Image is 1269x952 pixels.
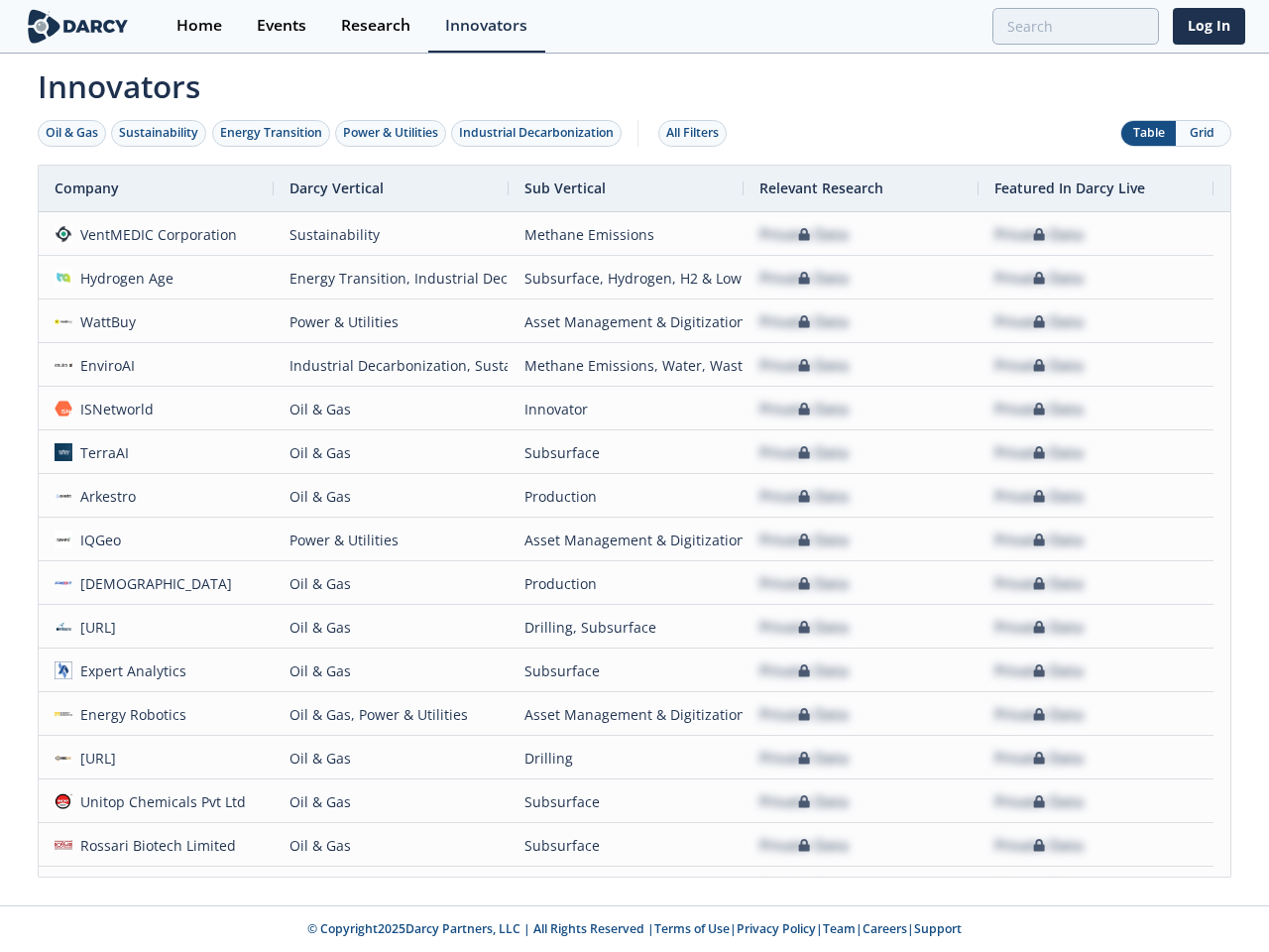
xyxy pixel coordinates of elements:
div: Private Data [994,737,1084,779]
div: Private Data [994,519,1084,561]
img: origen.ai.png [55,618,72,636]
div: Private Data [994,868,1084,910]
div: Oil & Gas [289,606,493,649]
div: Private Data [994,693,1084,736]
div: Private Data [994,257,1084,299]
div: WattBuy [72,300,137,343]
div: Oil & Gas [289,824,493,867]
a: Team [823,920,856,937]
img: 7cc635d6-6a35-42ec-89ee-ecf6ed8a16d9 [55,749,72,767]
div: VentMEDIC Corporation [72,213,238,256]
div: Expert Analytics [72,650,187,692]
div: Private Data [994,562,1084,605]
span: Darcy Vertical [289,178,384,197]
button: Sustainability [111,120,206,147]
div: Private Data [759,388,849,430]
img: 4b1e1fd7-072f-48ae-992d-064af1ed5f1f [55,792,72,810]
input: Advanced Search [992,8,1159,45]
img: d447f5e9-cd2a-42f2-b4ed-194f173465b0 [55,836,72,854]
button: Power & Utilities [335,120,446,147]
span: Relevant Research [759,178,883,197]
div: Private Data [759,824,849,867]
div: Oil & Gas [289,650,493,692]
p: © Copyright 2025 Darcy Partners, LLC | All Rights Reserved | | | | | [28,920,1241,938]
div: Research [341,18,410,34]
div: Subsurface [524,431,728,474]
div: Oil & Gas [46,124,98,142]
div: Subsurface [524,824,728,867]
div: Critical Minerals [524,868,728,910]
div: Private Data [759,300,849,343]
div: Arkestro [72,475,137,518]
span: Company [55,178,119,197]
div: Private Data [759,737,849,779]
div: Drilling [524,737,728,779]
div: Unitop Chemicals Pvt Ltd [72,780,247,823]
div: Oil & Gas [289,388,493,430]
a: Terms of Use [654,920,730,937]
div: TerraAI [72,431,130,474]
button: All Filters [658,120,727,147]
img: logo-wide.svg [24,9,132,44]
div: Production [524,562,728,605]
div: ISNetworld [72,388,155,430]
div: Private Data [994,300,1084,343]
div: [URL] [72,737,117,779]
div: Subsurface, Hydrogen, H2 & Low Carbon Fuels [524,257,728,299]
div: LibertyStream Infrastructure Partners (former Volt Lithium) [72,868,473,910]
div: Private Data [759,606,849,649]
div: Private Data [994,606,1084,649]
div: Sustainability [289,213,493,256]
div: Private Data [759,868,849,910]
button: Industrial Decarbonization [451,120,622,147]
span: Sub Vertical [524,178,606,197]
div: Private Data [994,344,1084,387]
img: 374c1fb3-f4bb-4996-b874-16c00a6dbfaa [55,400,72,417]
div: Methane Emissions [524,213,728,256]
div: Oil & Gas [289,737,493,779]
div: All Filters [666,124,719,142]
div: Private Data [994,213,1084,256]
span: Featured In Darcy Live [994,178,1145,197]
a: Support [914,920,962,937]
div: Power & Utilities [289,300,493,343]
div: [DEMOGRAPHIC_DATA] [72,562,233,605]
div: Hydrogen Age [72,257,174,299]
img: 013d125c-7ae7-499e-bb99-1411a431e725 [55,487,72,505]
div: Asset Management & Digitization [524,693,728,736]
img: c29c0c01-625a-4755-b658-fa74ed2a6ef3 [55,574,72,592]
div: [URL] [72,606,117,649]
div: Energy Transition [289,868,493,910]
div: Innovator [524,388,728,430]
div: Private Data [994,780,1084,823]
div: Events [257,18,306,34]
div: Private Data [994,475,1084,518]
div: Oil & Gas, Power & Utilities [289,693,493,736]
div: IQGeo [72,519,122,561]
div: Private Data [994,650,1084,692]
div: Oil & Gas [289,475,493,518]
a: Log In [1173,8,1245,45]
div: Private Data [759,257,849,299]
div: Oil & Gas [289,431,493,474]
img: 698d5ddf-2f23-4460-acb2-9d7e0064abf0 [55,661,72,679]
div: Private Data [759,213,849,256]
button: Table [1121,121,1176,146]
div: Industrial Decarbonization, Sustainability [289,344,493,387]
button: Energy Transition [212,120,330,147]
div: Sustainability [119,124,198,142]
div: Power & Utilities [343,124,438,142]
div: Energy Robotics [72,693,187,736]
img: d7de9a7f-56bb-4078-a681-4fbb194b1cab [55,705,72,723]
img: c7bb3e3b-cfa1-471d-9b83-3f9598a7096b [55,225,72,243]
span: Innovators [24,56,1245,109]
div: Private Data [759,650,849,692]
div: Subsurface [524,650,728,692]
div: Production [524,475,728,518]
div: Asset Management & Digitization [524,519,728,561]
div: Asset Management & Digitization [524,300,728,343]
img: 3168d0d3-a424-4b04-9958-d0df1b7ae459 [55,356,72,374]
div: Power & Utilities [289,519,493,561]
div: Subsurface [524,780,728,823]
div: Private Data [994,388,1084,430]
